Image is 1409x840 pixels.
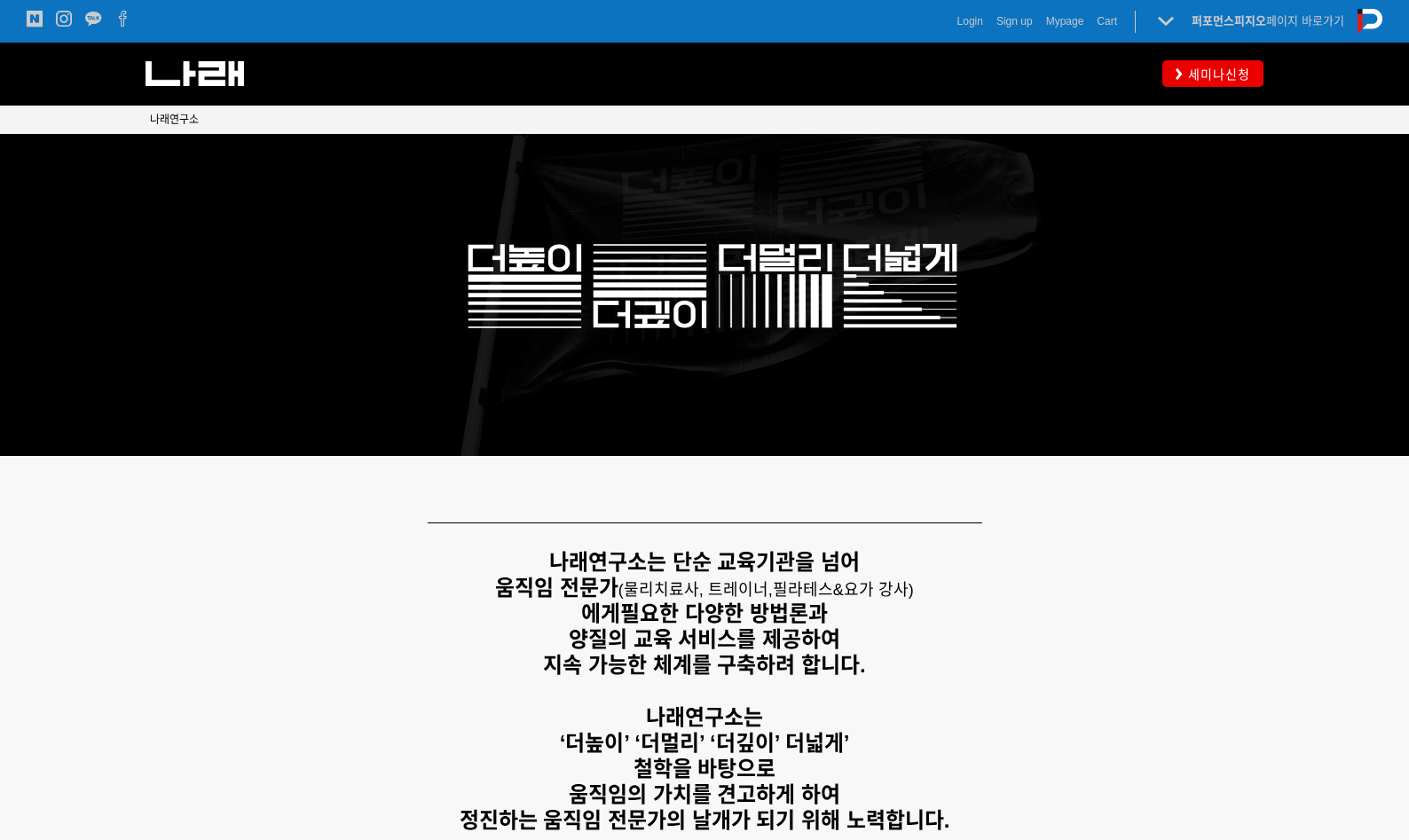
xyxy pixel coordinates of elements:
strong: 양질의 교육 서비스를 제공하여 [569,627,840,651]
a: Cart [1097,12,1117,30]
strong: 움직임의 가치를 견고하게 하여 [569,782,840,806]
strong: 필요한 다양한 방법론과 [620,601,827,625]
strong: 철학을 바탕으로 [634,757,776,781]
span: 필라테스&요가 강사) [773,581,914,599]
strong: ‘더높이’ ‘더멀리’ ‘더깊이’ 더넓게’ [560,731,850,755]
strong: 나래연구소는 [646,705,763,729]
a: 나래연구소 [150,111,199,129]
a: Sign up [996,12,1033,30]
a: Mypage [1046,12,1084,30]
span: 나래연구소 [150,114,199,126]
strong: 정진하는 움직임 전문가의 날개가 되기 위해 노력합니다. [460,808,950,832]
strong: 퍼포먼스피지오 [1192,14,1266,27]
span: ( [618,581,773,599]
a: 퍼포먼스피지오페이지 바로가기 [1192,14,1344,27]
a: 세미나신청 [1162,60,1263,86]
strong: 지속 가능한 체계를 구축하려 합니다. [543,653,865,677]
strong: 움직임 전문가 [495,576,618,600]
a: Login [957,12,983,30]
strong: 에게 [581,601,620,625]
span: 세미나신청 [1183,66,1250,83]
span: 물리치료사, 트레이너, [624,581,773,599]
strong: 나래연구소는 단순 교육기관을 넘어 [549,550,860,574]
